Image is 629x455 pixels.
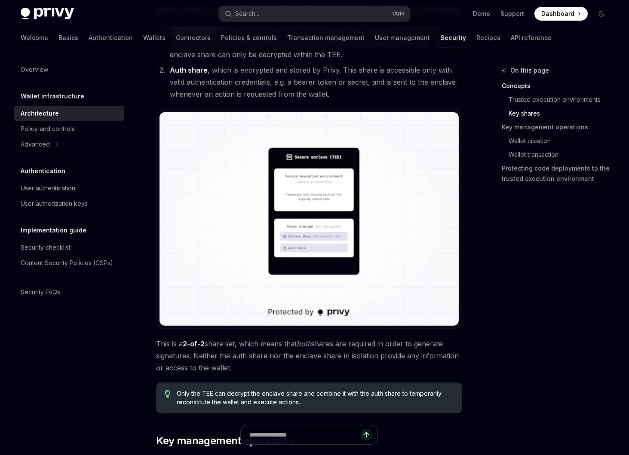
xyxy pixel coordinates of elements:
[511,27,552,48] a: API reference
[440,27,466,48] a: Security
[143,27,166,48] a: Wallets
[14,121,124,137] a: Policy and controls
[500,9,524,18] a: Support
[14,137,124,152] button: Toggle Advanced section
[510,65,549,76] span: On this page
[167,64,462,100] li: , which is encrypted and stored by Privy. This share is accessible only with valid authentication...
[595,7,608,21] button: Toggle dark mode
[156,338,462,374] span: This is a share set, which means that shares are required in order to generate signatures. Neithe...
[21,91,84,101] h5: Wallet infrastructure
[21,225,86,235] h5: Implementation guide
[502,107,615,120] a: Key shares
[287,27,365,48] a: Transaction management
[21,258,113,268] div: Content Security Policies (CSPs)
[176,27,211,48] a: Connectors
[392,10,405,17] span: Ctrl K
[21,139,50,150] div: Advanced
[375,27,430,48] a: User management
[58,27,78,48] a: Basics
[89,27,133,48] a: Authentication
[502,134,615,148] a: Wallet creation
[183,339,205,348] strong: 2-of-2
[14,180,124,196] a: User authentication
[14,240,124,255] a: Security checklist
[21,27,48,48] a: Welcome
[219,6,410,21] button: Open search
[502,79,615,93] a: Concepts
[21,8,74,20] img: dark logo
[21,64,48,75] div: Overview
[165,390,171,398] svg: Tip
[14,62,124,77] a: Overview
[14,196,124,211] a: User authorization keys
[221,27,277,48] a: Policies & controls
[502,120,615,134] a: Key management operations
[14,106,124,121] a: Architecture
[473,9,490,18] a: Demo
[21,124,75,134] div: Policy and controls
[170,66,208,74] strong: Auth share
[177,389,454,406] span: Only the TEE can decrypt the enclave share and combine it with the auth share to temporarily reco...
[502,93,615,107] a: Trusted execution environments
[14,284,124,300] a: Security FAQs
[360,429,372,441] button: Send message
[502,162,615,186] a: Protecting code deployments to the trusted execution environment
[21,242,71,253] div: Security checklist
[21,198,88,209] div: User authorization keys
[249,425,360,444] input: Ask a question...
[21,287,60,297] div: Security FAQs
[541,9,574,18] span: Dashboard
[502,148,615,162] a: Wallet transaction
[235,9,259,19] div: Search...
[476,27,500,48] a: Recipes
[160,112,459,326] img: Trusted execution environment key shares
[21,183,75,193] div: User authentication
[21,166,65,176] h5: Authentication
[21,108,59,119] div: Architecture
[14,255,124,271] a: Content Security Policies (CSPs)
[297,339,311,348] em: both
[534,7,588,21] a: Dashboard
